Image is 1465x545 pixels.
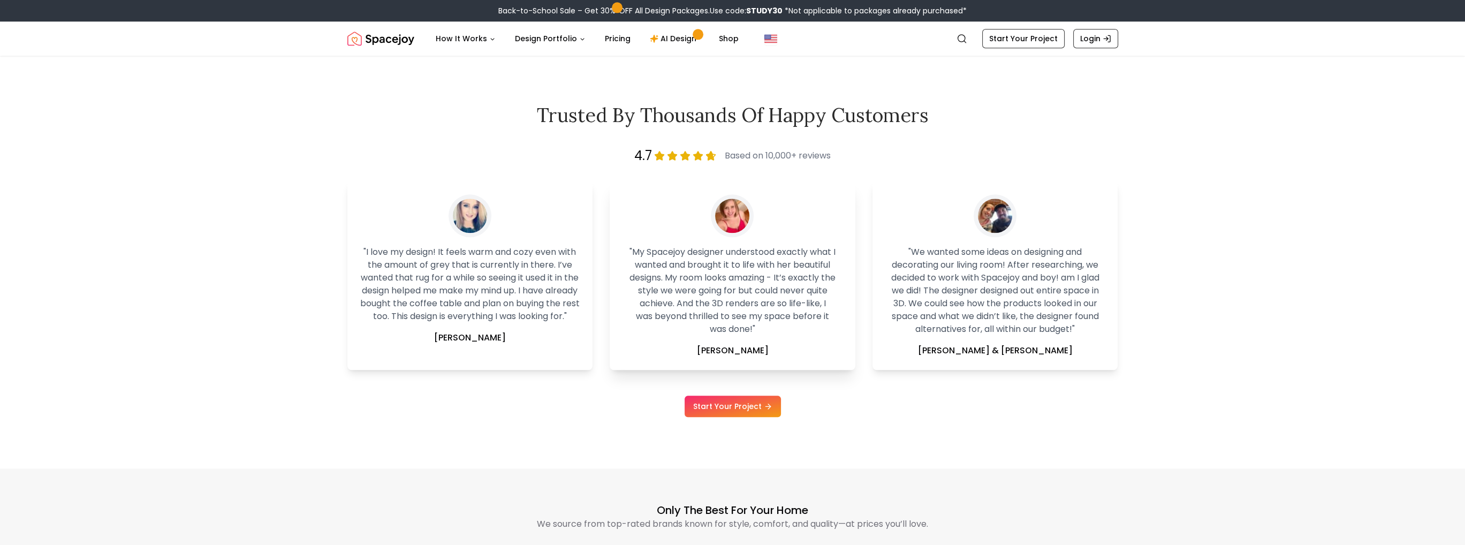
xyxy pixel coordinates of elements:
a: AI Design [641,28,708,49]
button: How It Works [427,28,504,49]
img: Spacejoy customer - Erica & Kaleb's picture [978,199,1012,233]
b: STUDY30 [746,5,783,16]
p: " I love my design! It feels warm and cozy even with the amount of grey that is currently in ther... [360,246,580,323]
a: Shop [710,28,747,49]
p: Only the Best for Your Home [347,503,1118,518]
a: Login [1073,29,1118,48]
a: Start Your Project [982,29,1065,48]
img: Spacejoy customer - Chelsey Shoup's picture [715,199,749,233]
span: 4.7 [634,147,652,164]
p: " We wanted some ideas on designing and decorating our living room! After researching, we decided... [885,246,1105,336]
nav: Main [427,28,747,49]
span: Based on 10,000+ reviews [725,149,831,162]
div: Back-to-School Sale – Get 30% OFF All Design Packages. [498,5,967,16]
a: Start Your Project [685,396,781,417]
a: Spacejoy [347,28,414,49]
p: [PERSON_NAME] [623,344,842,357]
span: *Not applicable to packages already purchased* [783,5,967,16]
img: Spacejoy customer - Trinity Harding's picture [453,199,487,233]
span: Use code: [710,5,783,16]
p: We source from top-rated brands known for style, comfort, and quality—at prices you’ll love. [459,518,1007,531]
h2: Trusted by Thousands of Happy Customers [347,104,1118,126]
button: Design Portfolio [506,28,594,49]
p: " My Spacejoy designer understood exactly what I wanted and brought it to life with her beautiful... [623,246,842,336]
a: Pricing [596,28,639,49]
img: Spacejoy Logo [347,28,414,49]
p: [PERSON_NAME] [360,331,580,344]
img: United States [764,32,777,45]
nav: Global [347,21,1118,56]
p: [PERSON_NAME] & [PERSON_NAME] [885,344,1105,357]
